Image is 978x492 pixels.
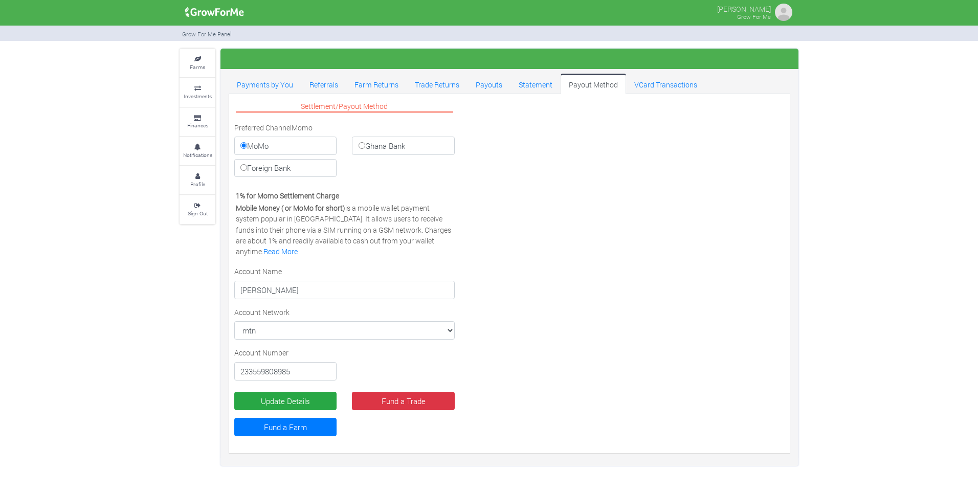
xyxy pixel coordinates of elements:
a: Read More [263,247,298,256]
input: MoMo [240,142,247,149]
a: Notifications [180,137,215,165]
p: is a mobile wallet payment system popular in [GEOGRAPHIC_DATA]. It allows users to receive funds ... [236,203,453,257]
small: Finances [187,122,208,129]
label: Ghana Bank [352,137,454,155]
a: Referrals [301,74,346,94]
small: Farms [190,63,205,71]
a: Finances [180,108,215,136]
small: Sign Out [188,210,208,217]
img: growforme image [182,2,248,23]
label: Foreign Bank [234,159,337,177]
small: Investments [184,93,212,100]
label: Account Name [234,266,282,277]
a: Payments by You [229,74,301,94]
b: 1% for Momo Settlement Charge [236,191,339,200]
b: Mobile Money ( or MoMo for short) [236,203,345,213]
a: Investments [180,78,215,106]
a: Farms [180,49,215,77]
a: Statement [510,74,561,94]
label: Account Network [234,307,290,318]
label: Preferred Channel [234,122,292,133]
a: Farm Returns [346,74,407,94]
a: Payout Method [561,74,626,94]
div: Momo [227,122,462,181]
a: Fund a Farm [234,418,337,436]
small: Notifications [183,151,212,159]
label: MoMo [234,137,337,155]
a: Payouts [468,74,510,94]
a: Sign Out [180,195,215,223]
a: Trade Returns [407,74,468,94]
a: Fund a Trade [352,392,454,410]
input: Foreign Bank [240,164,247,171]
label: Account Number [234,347,288,358]
small: Grow For Me [737,13,771,20]
small: Profile [190,181,205,188]
small: Grow For Me Panel [182,30,232,38]
button: Update Details [234,392,337,410]
p: Settlement/Payout Method [236,101,453,113]
p: [PERSON_NAME] [717,2,771,14]
a: Profile [180,166,215,194]
a: VCard Transactions [626,74,705,94]
input: Ghana Bank [359,142,365,149]
img: growforme image [773,2,794,23]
